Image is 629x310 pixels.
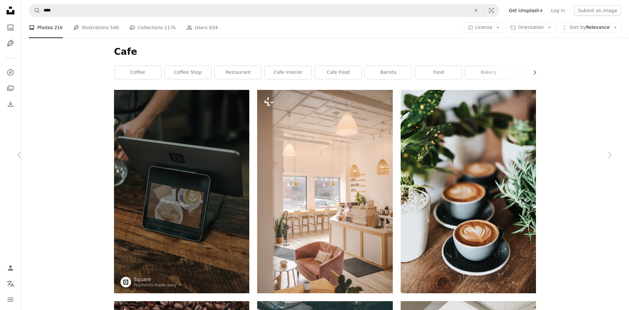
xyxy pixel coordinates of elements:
[215,66,261,79] a: restaurant
[569,25,586,30] span: Sort by
[529,66,536,79] button: scroll list to the right
[114,46,536,58] h1: Cafe
[164,66,211,79] a: coffee shop
[4,293,17,306] button: Menu
[4,82,17,95] a: Collections
[134,283,181,287] a: Payments made easy ↗
[114,66,161,79] a: coffee
[4,21,17,34] a: Photos
[505,5,547,16] a: Get Unsplash+
[209,24,218,31] span: 834
[315,66,362,79] a: cafe food
[4,277,17,290] button: Language
[29,4,500,17] form: Find visuals sitewide
[574,5,621,16] button: Submit an image
[114,90,249,293] img: close-up photo of flat screen monitor turned and displaying cooked food
[29,4,40,17] button: Search Unsplash
[4,261,17,275] a: Log in / Sign up
[4,66,17,79] a: Explore
[547,5,569,16] a: Log in
[134,276,181,283] a: Square
[114,188,249,194] a: close-up photo of flat screen monitor turned and displaying cooked food
[121,277,131,287] img: Go to Square's profile
[164,24,176,31] span: 117k
[4,37,17,50] a: Illustrations
[484,4,499,17] button: Visual search
[257,188,392,194] a: a room filled with furniture and lots of windows
[590,124,629,187] a: Next
[73,17,119,38] a: Illustrations 540
[506,22,555,33] button: Orientation
[415,66,462,79] a: food
[401,188,536,194] a: shallow focus photography of coffee late in mug on table
[4,97,17,111] a: Download History
[465,66,512,79] a: bakery
[186,17,218,38] a: Users 834
[401,90,536,293] img: shallow focus photography of coffee late in mug on table
[129,17,176,38] a: Collections 117k
[518,25,544,30] span: Orientation
[569,24,610,31] span: Relevance
[257,90,392,293] img: a room filled with furniture and lots of windows
[515,66,562,79] a: bar
[110,24,119,31] span: 540
[469,4,483,17] button: Clear
[265,66,312,79] a: cafe interior
[475,25,493,30] span: License
[558,22,621,33] button: Sort byRelevance
[365,66,412,79] a: barista
[464,22,504,33] button: License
